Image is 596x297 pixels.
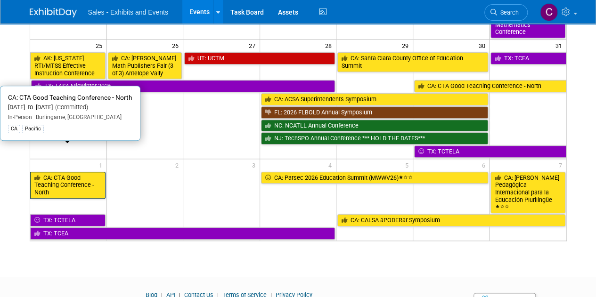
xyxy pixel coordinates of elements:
[8,125,20,133] div: CA
[31,80,335,92] a: TX: TASA Midwinter 2026
[540,3,558,21] img: Christine Lurz
[414,80,566,92] a: CA: CTA Good Teaching Conference - North
[30,214,106,226] a: TX: TCTELA
[481,159,489,171] span: 6
[555,40,566,51] span: 31
[327,159,336,171] span: 4
[171,40,183,51] span: 26
[414,145,566,158] a: TX: TCTELA
[30,227,335,240] a: TX: TCEA
[8,94,132,101] span: CA: CTA Good Teaching Conference - North
[497,9,519,16] span: Search
[261,93,489,105] a: CA: ACSA Superintendents Symposium
[30,172,106,199] a: CA: CTA Good Teaching Conference - North
[32,114,122,120] span: Burlingame, [GEOGRAPHIC_DATA]
[337,52,488,72] a: CA: Santa Clara County Office of Education Summit
[251,159,260,171] span: 3
[337,214,565,226] a: CA: CALSA aPODERar Symposium
[477,40,489,51] span: 30
[261,120,489,132] a: NC: NCATLL Annual Conference
[184,52,335,64] a: UT: UCTM
[490,52,566,64] a: TX: TCEA
[88,8,168,16] span: Sales - Exhibits and Events
[261,132,489,144] a: NJ: TechSPO Annual Conference *** HOLD THE DATES***
[8,114,32,120] span: In-Person
[261,106,489,119] a: FL: 2026 FLBOLD Annual Symposium
[53,104,88,111] span: (Committed)
[261,172,489,184] a: CA: Parsec 2026 Education Summit (MWWV26)
[484,4,528,21] a: Search
[174,159,183,171] span: 2
[22,125,44,133] div: Pacific
[558,159,566,171] span: 7
[30,52,106,79] a: AK: [US_STATE] RTI/MTSS Effective Instruction Conference
[401,40,413,51] span: 29
[30,8,77,17] img: ExhibitDay
[8,104,132,112] div: [DATE] to [DATE]
[404,159,413,171] span: 5
[98,159,106,171] span: 1
[108,52,182,79] a: CA: [PERSON_NAME] Math Publishers Fair (3 of 3) Antelope Vally
[490,172,565,214] a: CA: [PERSON_NAME] Pedagógica Internacional para la Educación Plurilingüe
[248,40,260,51] span: 27
[324,40,336,51] span: 28
[95,40,106,51] span: 25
